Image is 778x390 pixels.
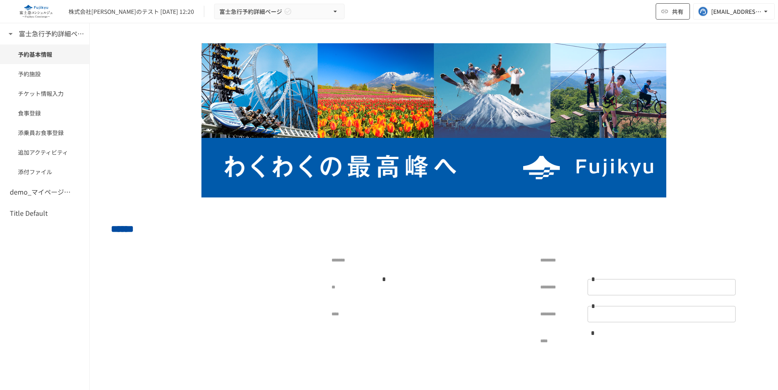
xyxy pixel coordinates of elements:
[656,3,690,20] button: 共有
[19,29,84,39] h6: 富士急行予約詳細ページ
[18,89,71,98] span: チケット情報入力
[18,50,71,59] span: 予約基本情報
[10,208,48,219] h6: Title Default
[214,4,345,20] button: 富士急行予約詳細ページ
[18,69,71,78] span: 予約施設
[711,7,762,17] div: [EMAIL_ADDRESS][DOMAIN_NAME]
[693,3,775,20] button: [EMAIL_ADDRESS][DOMAIN_NAME]
[18,167,71,176] span: 添付ファイル
[219,7,282,17] span: 富士急行予約詳細ページ
[18,148,71,157] span: 追加アクティビティ
[10,187,75,197] h6: demo_マイページ詳細
[672,7,683,16] span: 共有
[201,43,666,197] img: aBYkLqpyozxcRUIzwTbdsAeJVhA2zmrFK2AAxN90RDr
[69,7,194,16] div: 株式会社[PERSON_NAME]のテスト [DATE] 12:20
[18,109,71,117] span: 食事登録
[10,5,62,18] img: eQeGXtYPV2fEKIA3pizDiVdzO5gJTl2ahLbsPaD2E4R
[18,128,71,137] span: 添乗員お食事登録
